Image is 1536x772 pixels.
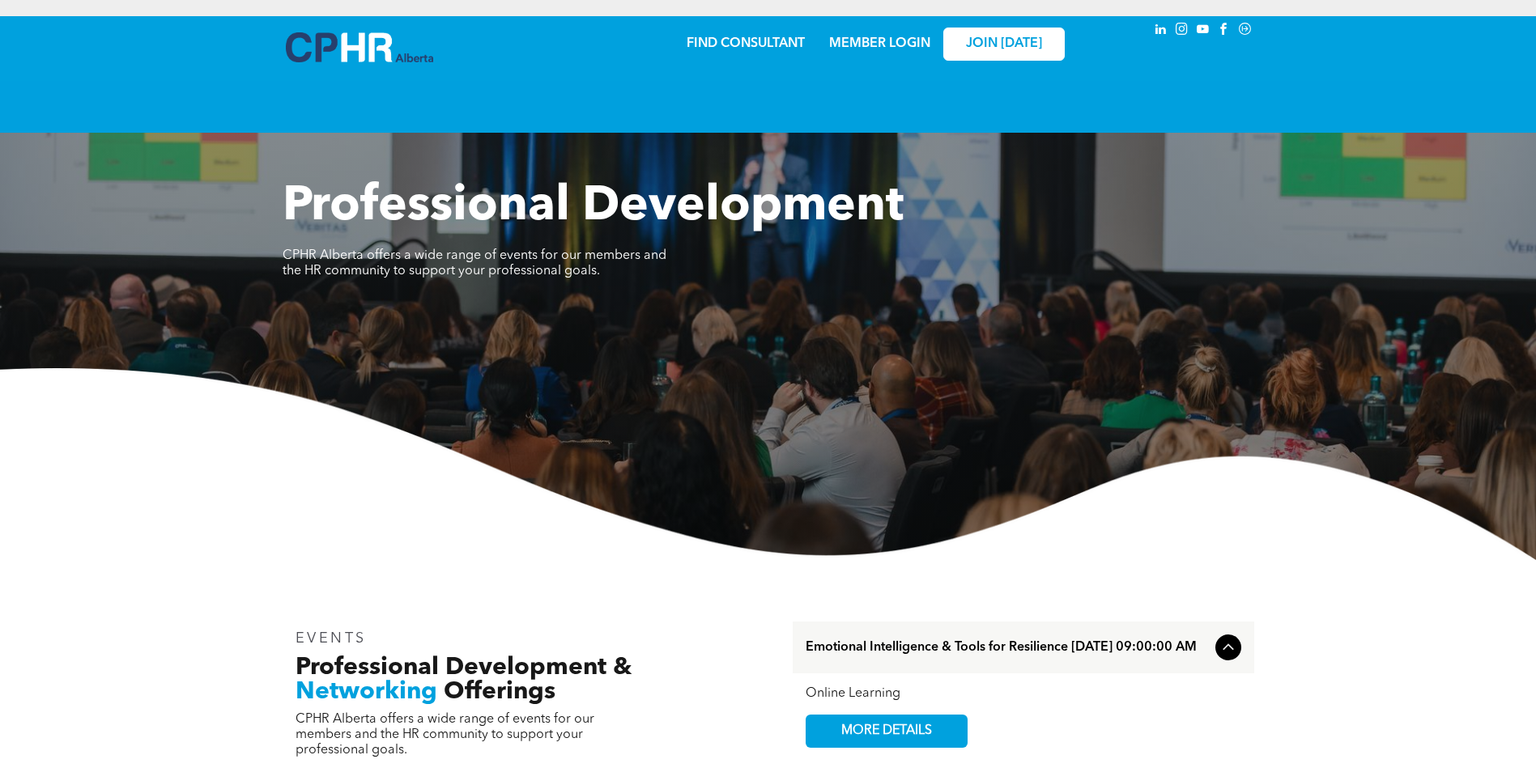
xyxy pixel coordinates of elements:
[966,36,1042,52] span: JOIN [DATE]
[829,37,930,50] a: MEMBER LOGIN
[943,28,1065,61] a: JOIN [DATE]
[296,680,437,704] span: Networking
[296,713,594,757] span: CPHR Alberta offers a wide range of events for our members and the HR community to support your p...
[1236,20,1254,42] a: Social network
[296,655,632,680] span: Professional Development &
[806,686,1241,702] div: Online Learning
[444,680,555,704] span: Offerings
[806,715,968,748] a: MORE DETAILS
[1152,20,1170,42] a: linkedin
[286,32,433,62] img: A blue and white logo for cp alberta
[1215,20,1233,42] a: facebook
[1194,20,1212,42] a: youtube
[283,183,904,231] span: Professional Development
[296,631,368,646] span: EVENTS
[806,640,1209,655] span: Emotional Intelligence & Tools for Resilience [DATE] 09:00:00 AM
[823,715,951,747] span: MORE DETAILS
[1173,20,1191,42] a: instagram
[283,249,666,278] span: CPHR Alberta offers a wide range of events for our members and the HR community to support your p...
[687,37,805,50] a: FIND CONSULTANT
